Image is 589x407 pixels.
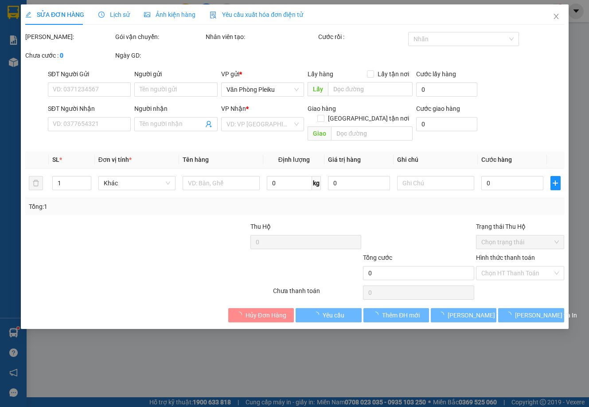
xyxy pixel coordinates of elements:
[296,308,361,322] button: Yêu cầu
[250,223,271,230] span: Thu Hộ
[394,151,478,168] th: Ghi chú
[205,32,316,42] div: Nhân viên tạo:
[498,308,564,322] button: [PERSON_NAME] và In
[416,82,477,97] input: Cước lấy hàng
[382,310,420,320] span: Thêm ĐH mới
[550,180,560,187] span: plus
[115,32,203,42] div: Gói vận chuyển:
[308,70,333,78] span: Lấy hàng
[476,222,564,231] div: Trạng thái Thu Hộ
[552,13,559,20] span: close
[7,58,20,67] span: CR :
[374,69,412,79] span: Lấy tận nơi
[448,310,519,320] span: [PERSON_NAME] thay đổi
[363,254,392,261] span: Tổng cước
[98,12,105,18] span: clock-circle
[328,156,361,163] span: Giá trị hàng
[8,8,78,29] div: Văn Phòng Pleiku
[85,18,156,29] div: trang tính
[312,176,321,190] span: kg
[235,312,245,318] span: loading
[8,29,78,39] div: vân
[183,156,209,163] span: Tên hàng
[550,176,560,190] button: plus
[505,312,515,318] span: loading
[416,117,477,131] input: Cước giao hàng
[363,308,429,322] button: Thêm ĐH mới
[481,156,512,163] span: Cước hàng
[324,113,412,123] span: [GEOGRAPHIC_DATA] tận nơi
[25,12,31,18] span: edit
[85,8,106,18] span: Nhận:
[372,312,382,318] span: loading
[8,8,21,18] span: Gửi:
[543,4,568,29] button: Close
[331,126,412,141] input: Dọc đường
[221,105,246,112] span: VP Nhận
[416,105,460,112] label: Cước giao hàng
[134,69,218,79] div: Người gửi
[328,82,412,96] input: Dọc đường
[25,11,84,18] span: SỬA ĐƠN HÀNG
[115,51,203,60] div: Ngày GD:
[228,308,293,322] button: Hủy Đơn Hàng
[397,176,474,190] input: Ghi Chú
[416,70,456,78] label: Cước lấy hàng
[308,105,336,112] span: Giao hàng
[322,310,344,320] span: Yêu cầu
[205,121,212,128] span: user-add
[85,8,156,18] div: Bình Thạnh
[481,235,558,249] span: Chọn trạng thái
[98,156,131,163] span: Đơn vị tính
[81,183,90,190] span: Decrease Value
[210,12,217,19] img: icon
[25,51,113,60] div: Chưa cước :
[98,11,130,18] span: Lịch sử
[308,126,331,141] span: Giao
[308,82,328,96] span: Lấy
[134,104,218,113] div: Người nhận
[25,32,113,42] div: [PERSON_NAME]:
[47,104,131,113] div: SĐT Người Nhận
[210,11,303,18] span: Yêu cầu xuất hóa đơn điện tử
[81,176,90,183] span: Increase Value
[60,52,63,59] b: 0
[183,176,260,190] input: VD: Bàn, Ghế
[83,178,89,183] span: up
[29,176,43,190] button: delete
[226,83,299,96] span: Văn Phòng Pleiku
[8,39,78,52] div: 0943869204
[7,57,80,68] div: 40.000
[312,312,322,318] span: loading
[144,12,150,18] span: picture
[278,156,309,163] span: Định lượng
[438,312,448,318] span: loading
[431,308,496,322] button: [PERSON_NAME] thay đổi
[245,310,286,320] span: Hủy Đơn Hàng
[29,202,228,211] div: Tổng: 1
[85,29,156,41] div: 0986290963
[272,286,362,301] div: Chưa thanh toán
[83,184,89,189] span: down
[103,176,170,190] span: Khác
[221,69,304,79] div: VP gửi
[47,69,131,79] div: SĐT Người Gửi
[52,156,59,163] span: SL
[318,32,406,42] div: Cước rồi :
[476,254,534,261] label: Hình thức thanh toán
[515,310,577,320] span: [PERSON_NAME] và In
[144,11,195,18] span: Ảnh kiện hàng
